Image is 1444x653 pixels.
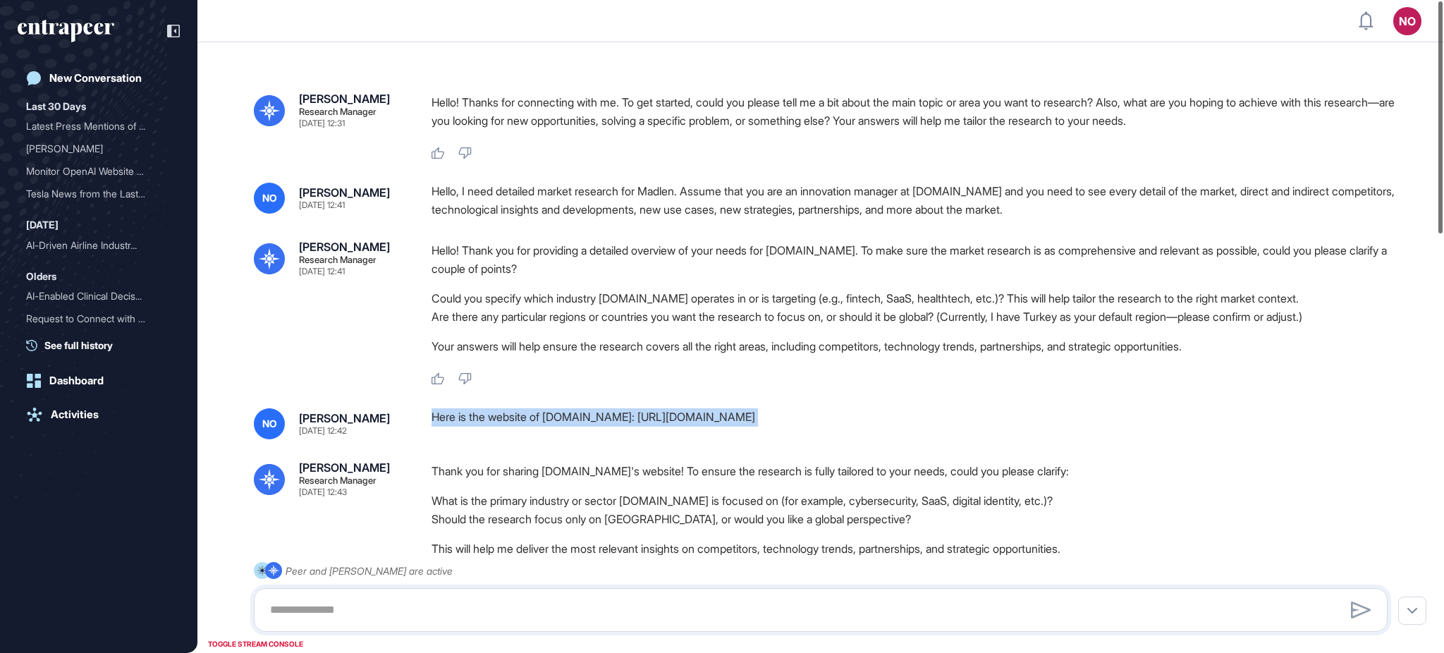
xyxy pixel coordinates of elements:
div: AI-Enabled Clinical Decision Support Software for Infectious Disease Screening and AMR Program [26,285,171,307]
div: [DATE] [26,216,59,233]
div: [PERSON_NAME] [299,187,390,198]
div: Last 30 Days [26,98,86,115]
div: Olders [26,268,56,285]
span: NO [262,193,277,204]
span: NO [262,418,277,429]
div: Peer and [PERSON_NAME] are active [286,562,453,580]
div: AI-Driven Airline Industr... [26,234,160,257]
div: AI-Driven Airline Industry Updates [26,234,171,257]
div: Tesla News from the Last ... [26,183,160,205]
p: This will help me deliver the most relevant insights on competitors, technology trends, partnersh... [432,539,1399,558]
div: [DATE] 12:43 [299,488,347,496]
li: Are there any particular regions or countries you want the research to focus on, or should it be ... [432,307,1399,326]
div: Monitor OpenAI Website Activity [26,160,171,183]
p: Hello! Thanks for connecting with me. To get started, could you please tell me a bit about the ma... [432,93,1399,130]
div: [PERSON_NAME] [299,462,390,473]
div: [PERSON_NAME] [26,138,160,160]
p: Hello! Thank you for providing a detailed overview of your needs for [DOMAIN_NAME]. To make sure ... [432,241,1399,278]
div: Monitor OpenAI Website Ac... [26,160,160,183]
div: entrapeer-logo [18,20,114,42]
div: New Conversation [49,72,142,85]
a: See full history [26,338,180,353]
div: Latest Press Mentions of OpenAI [26,115,171,138]
div: Research Manager [299,476,377,485]
a: New Conversation [18,64,180,92]
div: [DATE] 12:41 [299,201,345,209]
div: Request to Connect with C... [26,307,160,330]
div: [PERSON_NAME] [299,413,390,424]
li: Could you specify which industry [DOMAIN_NAME] operates in or is targeting (e.g., fintech, SaaS, ... [432,289,1399,307]
p: Your answers will help ensure the research covers all the right areas, including competitors, tec... [432,337,1399,355]
li: Should the research focus only on [GEOGRAPHIC_DATA], or would you like a global perspective? [432,510,1399,528]
div: Tesla News from the Last Two Weeks [26,183,171,205]
div: Request to Connect with Curie [26,307,171,330]
div: [DATE] 12:41 [299,267,345,276]
button: NO [1393,7,1421,35]
div: Here is the website of [DOMAIN_NAME]: [URL][DOMAIN_NAME] [432,408,1399,439]
div: Dashboard [49,374,104,387]
div: Reese [26,138,171,160]
div: TOGGLE STREAM CONSOLE [204,635,307,653]
div: [PERSON_NAME] [299,93,390,104]
a: Dashboard [18,367,180,395]
div: AI-Enabled Clinical Decis... [26,285,160,307]
span: See full history [44,338,113,353]
div: Research Manager [299,255,377,264]
div: Activities [51,408,99,421]
div: [DATE] 12:42 [299,427,347,435]
div: [DATE] 12:31 [299,119,345,128]
div: [PERSON_NAME] [299,241,390,252]
div: Research Manager [299,107,377,116]
li: What is the primary industry or sector [DOMAIN_NAME] is focused on (for example, cybersecurity, S... [432,492,1399,510]
div: Latest Press Mentions of ... [26,115,160,138]
a: Activities [18,401,180,429]
div: Hello, I need detailed market research for Madlen. Assume that you are an innovation manager at [... [432,183,1399,219]
p: Thank you for sharing [DOMAIN_NAME]'s website! To ensure the research is fully tailored to your n... [432,462,1399,480]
